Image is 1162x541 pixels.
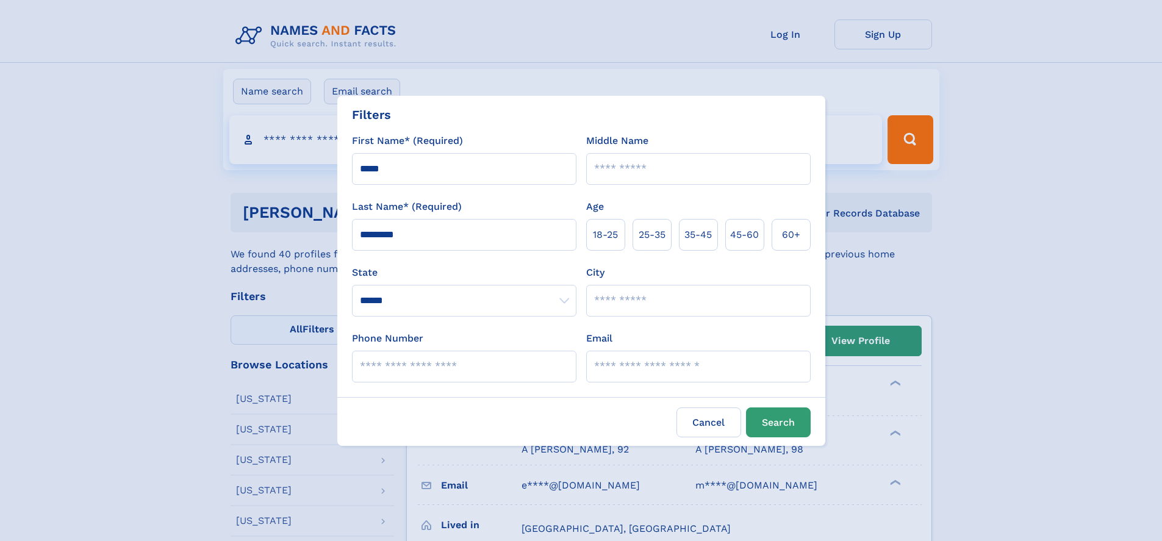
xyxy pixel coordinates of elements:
[684,228,712,242] span: 35‑45
[639,228,665,242] span: 25‑35
[586,265,604,280] label: City
[676,407,741,437] label: Cancel
[352,199,462,214] label: Last Name* (Required)
[746,407,811,437] button: Search
[593,228,618,242] span: 18‑25
[782,228,800,242] span: 60+
[352,134,463,148] label: First Name* (Required)
[352,265,576,280] label: State
[352,331,423,346] label: Phone Number
[586,199,604,214] label: Age
[586,331,612,346] label: Email
[730,228,759,242] span: 45‑60
[352,106,391,124] div: Filters
[586,134,648,148] label: Middle Name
